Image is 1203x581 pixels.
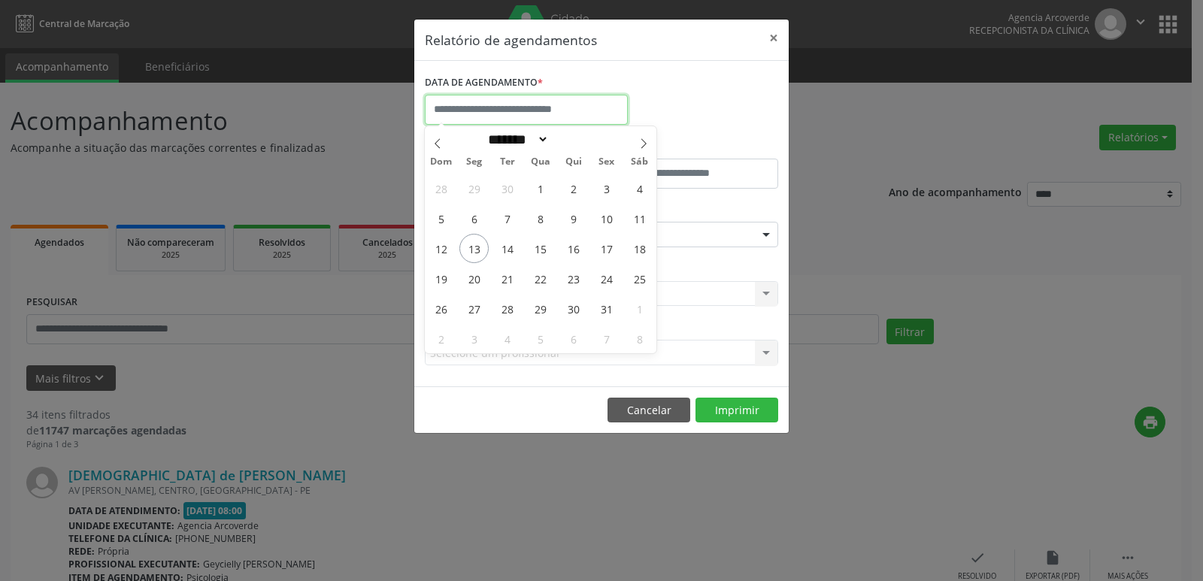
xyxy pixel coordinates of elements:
[524,157,557,167] span: Qua
[695,398,778,423] button: Imprimir
[459,234,489,263] span: Outubro 13, 2025
[459,324,489,353] span: Novembro 3, 2025
[590,157,623,167] span: Sex
[492,294,522,323] span: Outubro 28, 2025
[459,204,489,233] span: Outubro 6, 2025
[526,204,555,233] span: Outubro 8, 2025
[426,234,456,263] span: Outubro 12, 2025
[625,174,654,203] span: Outubro 4, 2025
[559,204,588,233] span: Outubro 9, 2025
[625,294,654,323] span: Novembro 1, 2025
[592,294,621,323] span: Outubro 31, 2025
[526,174,555,203] span: Outubro 1, 2025
[592,174,621,203] span: Outubro 3, 2025
[592,234,621,263] span: Outubro 17, 2025
[592,324,621,353] span: Novembro 7, 2025
[559,264,588,293] span: Outubro 23, 2025
[623,157,656,167] span: Sáb
[559,174,588,203] span: Outubro 2, 2025
[526,324,555,353] span: Novembro 5, 2025
[526,234,555,263] span: Outubro 15, 2025
[425,157,458,167] span: Dom
[625,234,654,263] span: Outubro 18, 2025
[492,204,522,233] span: Outubro 7, 2025
[625,264,654,293] span: Outubro 25, 2025
[608,398,690,423] button: Cancelar
[492,174,522,203] span: Setembro 30, 2025
[426,204,456,233] span: Outubro 5, 2025
[625,324,654,353] span: Novembro 8, 2025
[426,174,456,203] span: Setembro 28, 2025
[557,157,590,167] span: Qui
[526,264,555,293] span: Outubro 22, 2025
[492,264,522,293] span: Outubro 21, 2025
[491,157,524,167] span: Ter
[458,157,491,167] span: Seg
[459,174,489,203] span: Setembro 29, 2025
[459,264,489,293] span: Outubro 20, 2025
[559,234,588,263] span: Outubro 16, 2025
[492,234,522,263] span: Outubro 14, 2025
[526,294,555,323] span: Outubro 29, 2025
[459,294,489,323] span: Outubro 27, 2025
[426,294,456,323] span: Outubro 26, 2025
[625,204,654,233] span: Outubro 11, 2025
[592,204,621,233] span: Outubro 10, 2025
[559,324,588,353] span: Novembro 6, 2025
[759,20,789,56] button: Close
[559,294,588,323] span: Outubro 30, 2025
[605,135,778,159] label: ATÉ
[483,132,549,147] select: Month
[426,324,456,353] span: Novembro 2, 2025
[425,71,543,95] label: DATA DE AGENDAMENTO
[425,30,597,50] h5: Relatório de agendamentos
[549,132,598,147] input: Year
[426,264,456,293] span: Outubro 19, 2025
[592,264,621,293] span: Outubro 24, 2025
[492,324,522,353] span: Novembro 4, 2025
